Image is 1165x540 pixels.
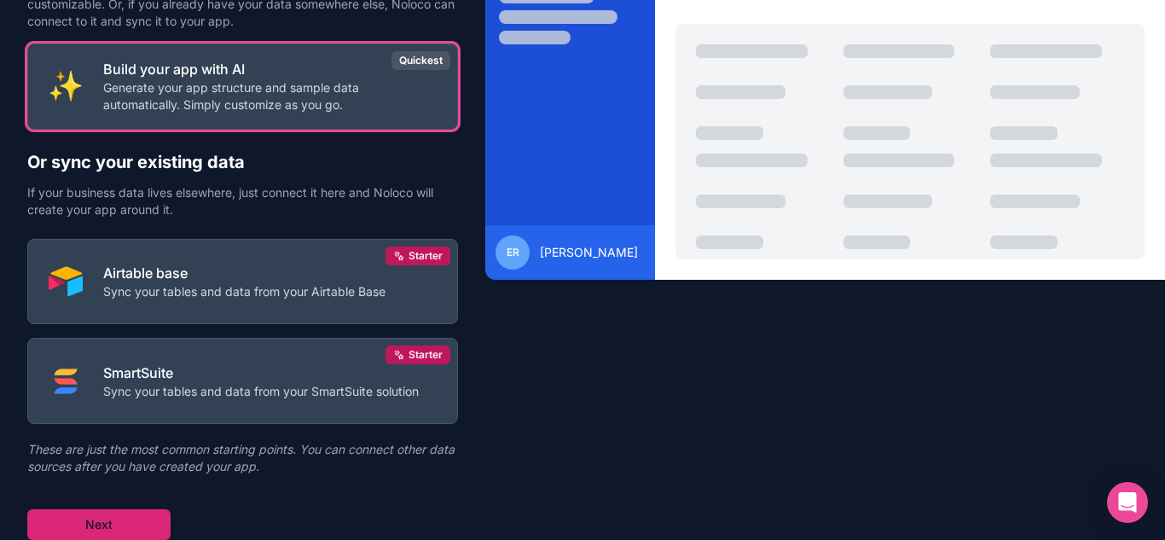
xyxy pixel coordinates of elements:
[49,264,83,299] img: AIRTABLE
[49,69,83,103] img: INTERNAL_WITH_AI
[27,184,458,218] p: If your business data lives elsewhere, just connect it here and Noloco will create your app aroun...
[1107,482,1148,523] div: Open Intercom Messenger
[103,383,419,400] p: Sync your tables and data from your SmartSuite solution
[103,283,385,300] p: Sync your tables and data from your Airtable Base
[103,363,419,383] p: SmartSuite
[27,44,458,130] button: INTERNAL_WITH_AIBuild your app with AIGenerate your app structure and sample data automatically. ...
[27,150,458,174] h2: Or sync your existing data
[27,441,458,475] p: These are just the most common starting points. You can connect other data sources after you have...
[409,348,443,362] span: Starter
[27,338,458,424] button: SMART_SUITESmartSuiteSync your tables and data from your SmartSuite solutionStarter
[27,239,458,325] button: AIRTABLEAirtable baseSync your tables and data from your Airtable BaseStarter
[507,246,519,259] span: ER
[409,249,443,263] span: Starter
[540,244,638,261] span: [PERSON_NAME]
[103,79,437,113] p: Generate your app structure and sample data automatically. Simply customize as you go.
[103,59,437,79] p: Build your app with AI
[49,364,83,398] img: SMART_SUITE
[27,509,171,540] button: Next
[103,263,385,283] p: Airtable base
[391,51,450,70] div: Quickest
